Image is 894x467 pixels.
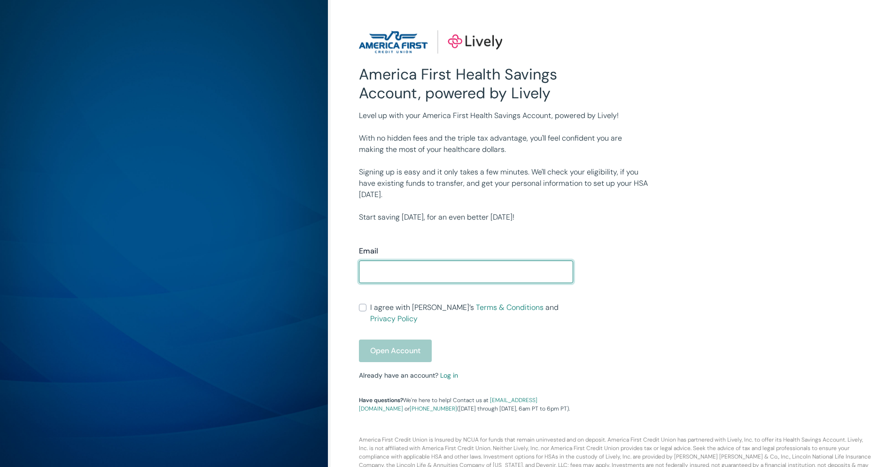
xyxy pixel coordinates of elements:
[359,371,458,380] small: Already have an account?
[476,302,544,312] a: Terms & Conditions
[359,65,573,103] h2: America First Health Savings Account, powered by Lively
[359,30,502,54] img: Lively
[359,133,648,155] p: With no hidden fees and the triple tax advantage, you'll feel confident you are making the most o...
[359,396,403,404] strong: Have questions?
[359,110,648,121] p: Level up with your America First Health Savings Account, powered by Lively!
[359,166,648,200] p: Signing up is easy and it only takes a few minutes. We'll check your eligibility, if you have exi...
[359,245,378,257] label: Email
[410,405,457,412] a: [PHONE_NUMBER]
[359,396,573,413] p: We're here to help! Contact us at or ([DATE] through [DATE], 6am PT to 6pm PT).
[359,212,648,223] p: Start saving [DATE], for an even better [DATE]!
[440,371,458,380] a: Log in
[370,302,573,325] span: I agree with [PERSON_NAME]’s and
[370,314,418,324] a: Privacy Policy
